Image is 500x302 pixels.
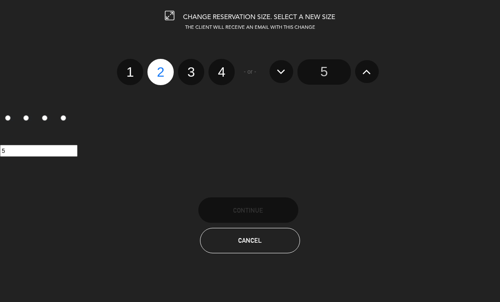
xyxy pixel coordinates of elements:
label: 4 [208,59,235,85]
span: CHANGE RESERVATION SIZE. SELECT A NEW SIZE [183,14,335,21]
input: 1 [5,115,11,121]
span: - or - [244,67,256,77]
span: Continue [233,207,263,214]
span: Cancel [238,237,262,244]
label: 3 [37,112,56,126]
input: 4 [61,115,66,121]
input: 2 [23,115,29,121]
button: Cancel [200,228,300,253]
label: 3 [178,59,204,85]
input: 3 [42,115,47,121]
label: 1 [117,59,143,85]
button: Continue [198,197,298,223]
label: 2 [19,112,37,126]
label: 4 [56,112,74,126]
span: THE CLIENT WILL RECEIVE AN EMAIL WITH THIS CHANGE [185,25,315,30]
label: 2 [147,59,174,85]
